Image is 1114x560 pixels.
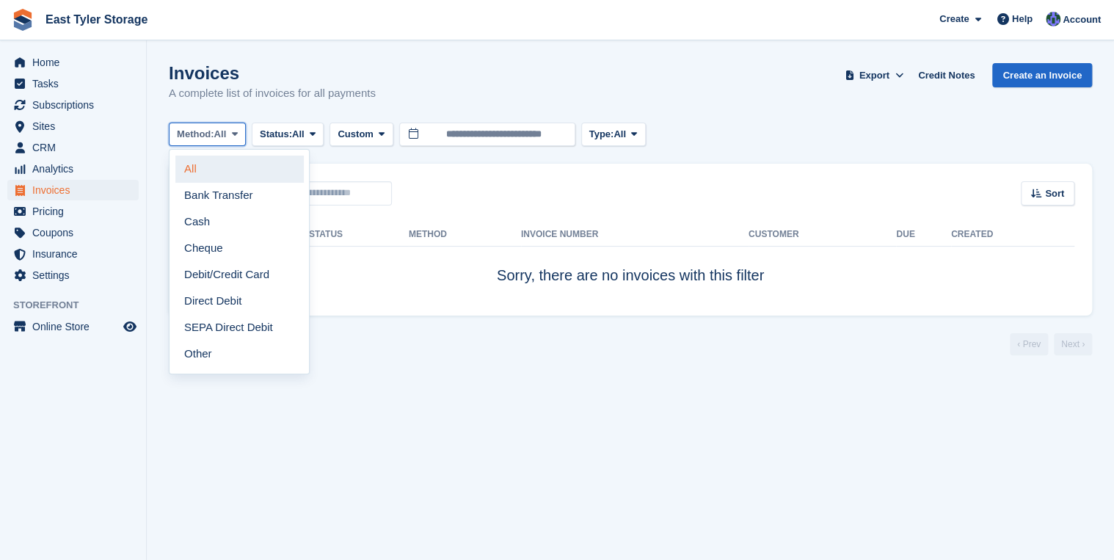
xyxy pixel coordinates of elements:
[7,265,139,286] a: menu
[32,316,120,337] span: Online Store
[497,267,764,283] span: Sorry, there are no invoices with this filter
[40,7,153,32] a: East Tyler Storage
[32,159,120,179] span: Analytics
[260,127,292,142] span: Status:
[912,63,980,87] a: Credit Notes
[7,95,139,115] a: menu
[175,235,303,261] a: Cheque
[1045,186,1064,201] span: Sort
[1007,333,1095,355] nav: Page
[252,123,324,147] button: Status: All
[169,63,376,83] h1: Invoices
[7,222,139,243] a: menu
[177,127,214,142] span: Method:
[32,201,120,222] span: Pricing
[169,85,376,102] p: A complete list of invoices for all payments
[292,127,305,142] span: All
[175,208,303,235] a: Cash
[7,201,139,222] a: menu
[7,137,139,158] a: menu
[175,261,303,288] a: Debit/Credit Card
[7,159,139,179] a: menu
[1063,12,1101,27] span: Account
[13,298,146,313] span: Storefront
[1054,333,1092,355] a: Next
[1012,12,1033,26] span: Help
[175,315,303,341] a: SEPA Direct Debit
[32,244,120,264] span: Insurance
[7,316,139,337] a: menu
[7,244,139,264] a: menu
[121,318,139,335] a: Preview store
[32,52,120,73] span: Home
[175,182,303,208] a: Bank Transfer
[1010,333,1048,355] a: Previous
[939,12,969,26] span: Create
[7,52,139,73] a: menu
[32,95,120,115] span: Subscriptions
[338,127,373,142] span: Custom
[581,123,646,147] button: Type: All
[330,123,393,147] button: Custom
[842,63,906,87] button: Export
[32,265,120,286] span: Settings
[12,9,34,31] img: stora-icon-8386f47178a22dfd0bd8f6a31ec36ba5ce8667c1dd55bd0f319d3a0aa187defe.svg
[409,223,521,247] th: Method
[7,116,139,137] a: menu
[32,73,120,94] span: Tasks
[32,180,120,200] span: Invoices
[1046,12,1060,26] img: Colton Rudd
[749,223,896,247] th: Customer
[896,223,951,247] th: Due
[992,63,1092,87] a: Create an Invoice
[589,127,614,142] span: Type:
[614,127,626,142] span: All
[169,123,246,147] button: Method: All
[175,341,303,368] a: Other
[7,180,139,200] a: menu
[175,156,303,182] a: All
[309,223,409,247] th: Status
[521,223,749,247] th: Invoice Number
[951,223,1074,247] th: Created
[859,68,889,83] span: Export
[32,137,120,158] span: CRM
[32,116,120,137] span: Sites
[7,73,139,94] a: menu
[32,222,120,243] span: Coupons
[214,127,227,142] span: All
[175,288,303,314] a: Direct Debit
